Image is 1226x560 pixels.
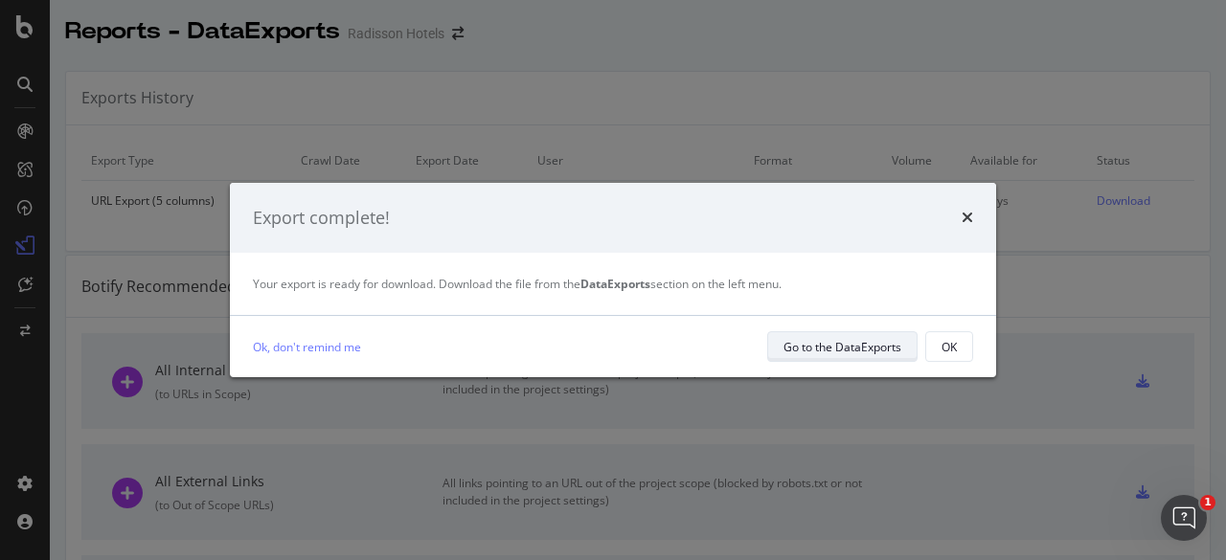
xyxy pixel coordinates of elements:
button: Go to the DataExports [767,331,918,362]
div: Go to the DataExports [783,339,901,355]
strong: DataExports [580,276,650,292]
div: modal [230,183,996,378]
div: Export complete! [253,206,390,231]
a: Ok, don't remind me [253,337,361,357]
span: 1 [1200,495,1215,510]
iframe: Intercom live chat [1161,495,1207,541]
button: OK [925,331,973,362]
span: section on the left menu. [580,276,782,292]
div: OK [942,339,957,355]
div: times [962,206,973,231]
div: Your export is ready for download. Download the file from the [253,276,973,292]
